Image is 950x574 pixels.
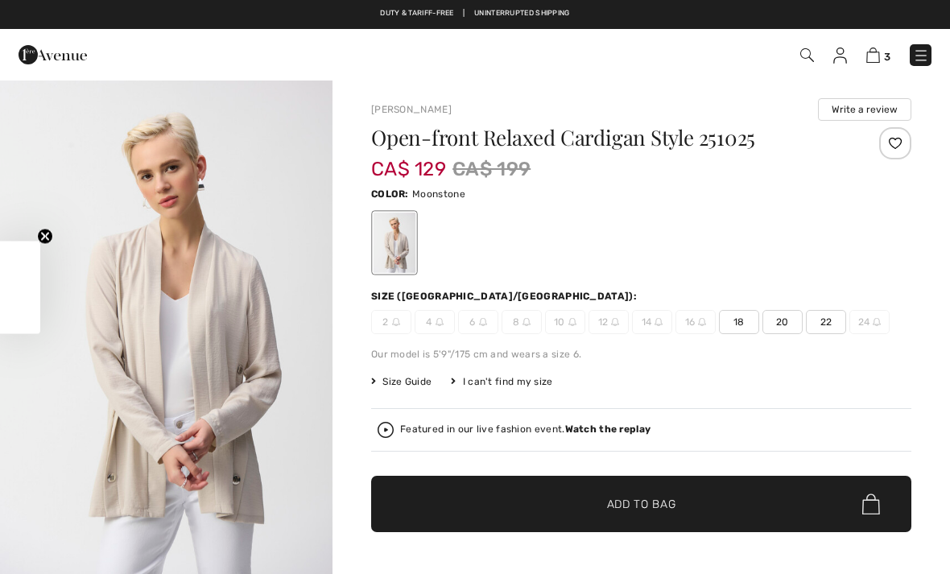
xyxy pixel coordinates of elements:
[371,104,452,115] a: [PERSON_NAME]
[632,310,672,334] span: 14
[374,213,415,273] div: Moonstone
[371,347,911,361] div: Our model is 5'9"/175 cm and wears a size 6.
[675,310,716,334] span: 16
[873,318,881,326] img: ring-m.svg
[415,310,455,334] span: 4
[458,310,498,334] span: 6
[800,48,814,62] img: Search
[451,374,552,389] div: I can't find my size
[378,422,394,438] img: Watch the replay
[866,45,890,64] a: 3
[545,310,585,334] span: 10
[371,289,640,304] div: Size ([GEOGRAPHIC_DATA]/[GEOGRAPHIC_DATA]):
[806,310,846,334] span: 22
[866,47,880,63] img: Shopping Bag
[698,318,706,326] img: ring-m.svg
[655,318,663,326] img: ring-m.svg
[371,142,446,180] span: CA$ 129
[371,476,911,532] button: Add to Bag
[371,188,409,200] span: Color:
[522,318,531,326] img: ring-m.svg
[762,310,803,334] span: 20
[589,310,629,334] span: 12
[818,98,911,121] button: Write a review
[884,51,890,63] span: 3
[502,310,542,334] span: 8
[833,47,847,64] img: My Info
[568,318,576,326] img: ring-m.svg
[400,424,651,435] div: Featured in our live fashion event.
[371,374,432,389] span: Size Guide
[611,318,619,326] img: ring-m.svg
[913,47,929,64] img: Menu
[479,318,487,326] img: ring-m.svg
[862,493,880,514] img: Bag.svg
[436,318,444,326] img: ring-m.svg
[19,39,87,71] img: 1ère Avenue
[452,155,531,184] span: CA$ 199
[37,228,53,244] button: Close teaser
[392,318,400,326] img: ring-m.svg
[607,496,676,513] span: Add to Bag
[849,310,890,334] span: 24
[565,423,651,435] strong: Watch the replay
[719,310,759,334] span: 18
[412,188,465,200] span: Moonstone
[19,46,87,61] a: 1ère Avenue
[371,310,411,334] span: 2
[371,127,821,148] h1: Open-front Relaxed Cardigan Style 251025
